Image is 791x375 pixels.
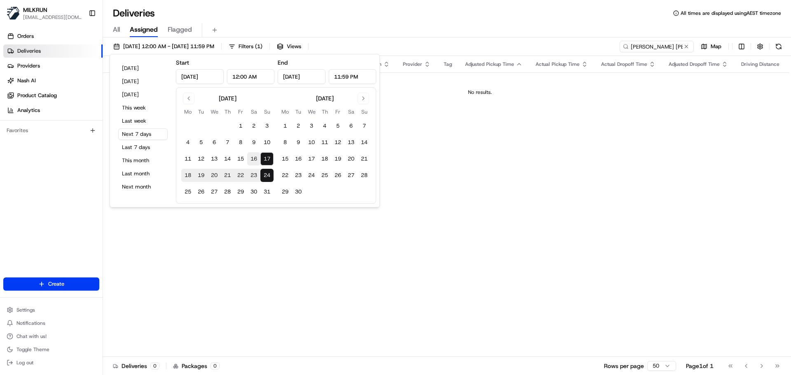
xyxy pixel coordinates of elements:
[278,59,288,66] label: End
[183,93,194,104] button: Go to previous month
[358,136,371,149] button: 14
[7,7,20,20] img: MILKRUN
[292,152,305,165] button: 16
[176,69,224,84] input: Date
[118,155,168,166] button: This month
[247,136,260,149] button: 9
[620,41,694,52] input: Type to search
[23,14,82,21] button: [EMAIL_ADDRESS][DOMAIN_NAME]
[260,185,274,198] button: 31
[17,92,57,99] span: Product Catalog
[3,74,103,87] a: Nash AI
[16,320,45,326] span: Notifications
[181,136,194,149] button: 4
[273,41,305,52] button: Views
[221,152,234,165] button: 14
[48,280,64,288] span: Create
[225,41,266,52] button: Filters(1)
[247,119,260,133] button: 2
[16,333,47,340] span: Chat with us!
[3,104,103,117] a: Analytics
[669,61,720,68] span: Adjusted Dropoff Time
[208,169,221,182] button: 20
[305,119,318,133] button: 3
[711,43,721,50] span: Map
[123,43,214,50] span: [DATE] 12:00 AM - [DATE] 11:59 PM
[17,33,34,40] span: Orders
[3,304,99,316] button: Settings
[17,62,40,70] span: Providers
[221,169,234,182] button: 21
[292,136,305,149] button: 9
[16,346,49,353] span: Toggle Theme
[686,362,714,370] div: Page 1 of 1
[234,107,247,116] th: Friday
[358,119,371,133] button: 7
[681,10,781,16] span: All times are displayed using AEST timezone
[292,185,305,198] button: 30
[358,152,371,165] button: 21
[305,169,318,182] button: 24
[118,128,168,140] button: Next 7 days
[318,136,331,149] button: 11
[3,344,99,355] button: Toggle Theme
[358,169,371,182] button: 28
[403,61,422,68] span: Provider
[234,119,247,133] button: 1
[316,94,334,102] div: [DATE]
[234,136,247,149] button: 8
[194,136,208,149] button: 5
[118,89,168,100] button: [DATE]
[234,169,247,182] button: 22
[3,89,103,102] a: Product Catalog
[260,169,274,182] button: 24
[305,152,318,165] button: 17
[318,152,331,165] button: 18
[194,185,208,198] button: 26
[278,169,292,182] button: 22
[208,185,221,198] button: 27
[318,107,331,116] th: Thursday
[118,181,168,193] button: Next month
[305,136,318,149] button: 10
[305,107,318,116] th: Wednesday
[168,25,192,35] span: Flagged
[358,93,369,104] button: Go to next month
[329,69,377,84] input: Time
[181,152,194,165] button: 11
[260,152,274,165] button: 17
[181,169,194,182] button: 18
[3,59,103,72] a: Providers
[234,152,247,165] button: 15
[3,30,103,43] a: Orders
[331,119,344,133] button: 5
[221,185,234,198] button: 28
[118,76,168,87] button: [DATE]
[3,44,103,58] a: Deliveries
[176,59,189,66] label: Start
[255,43,262,50] span: ( 1 )
[23,6,47,14] button: MILKRUN
[260,119,274,133] button: 3
[118,115,168,127] button: Last week
[318,169,331,182] button: 25
[604,362,644,370] p: Rows per page
[536,61,580,68] span: Actual Pickup Time
[16,307,35,313] span: Settings
[278,119,292,133] button: 1
[181,107,194,116] th: Monday
[344,152,358,165] button: 20
[221,136,234,149] button: 7
[3,3,85,23] button: MILKRUNMILKRUN[EMAIL_ADDRESS][DOMAIN_NAME]
[173,362,220,370] div: Packages
[227,69,275,84] input: Time
[278,69,325,84] input: Date
[194,152,208,165] button: 12
[208,136,221,149] button: 6
[318,119,331,133] button: 4
[17,107,40,114] span: Analytics
[17,47,41,55] span: Deliveries
[278,136,292,149] button: 8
